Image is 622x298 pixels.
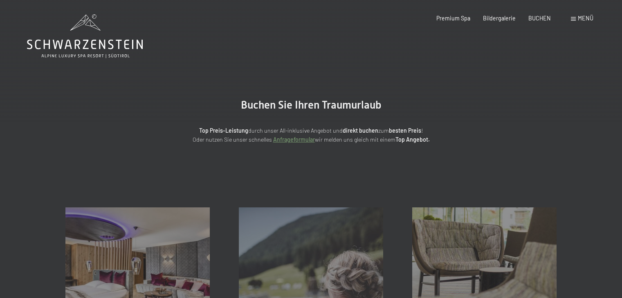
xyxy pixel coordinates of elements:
strong: besten Preis [389,127,421,134]
span: Menü [578,15,593,22]
p: durch unser All-inklusive Angebot und zum ! Oder nutzen Sie unser schnelles wir melden uns gleich... [131,126,491,145]
strong: Top Preis-Leistung [199,127,248,134]
a: Premium Spa [436,15,470,22]
strong: direkt buchen [343,127,378,134]
span: Buchen Sie Ihren Traumurlaub [241,99,382,111]
strong: Top Angebot. [395,136,430,143]
a: Anfrageformular [273,136,315,143]
a: BUCHEN [528,15,551,22]
a: Bildergalerie [483,15,516,22]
